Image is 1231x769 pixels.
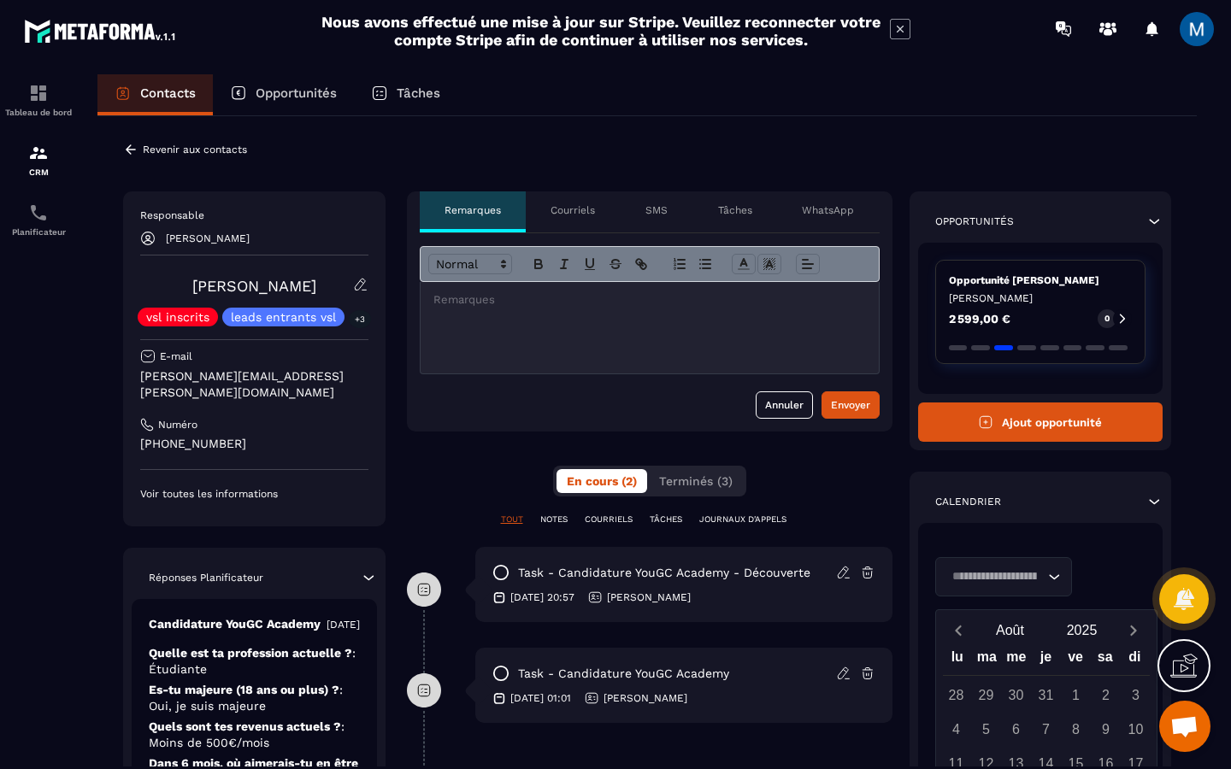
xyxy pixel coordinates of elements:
p: NOTES [540,514,568,525]
div: 5 [971,714,1001,744]
button: Previous month [943,619,975,642]
p: WhatsApp [802,203,854,217]
a: [PERSON_NAME] [192,277,316,295]
p: Contacts [140,85,196,101]
p: Quelle est ta profession actuelle ? [149,645,360,678]
p: [DATE] [327,618,360,631]
div: 9 [1091,714,1121,744]
div: 10 [1121,714,1151,744]
img: logo [24,15,178,46]
div: 1 [1061,680,1091,710]
p: TÂCHES [650,514,682,525]
p: [DATE] 01:01 [510,691,571,705]
p: [PERSON_NAME] [166,232,250,244]
p: [PERSON_NAME] [949,291,1133,305]
div: di [1120,645,1150,675]
p: Tableau de bord [4,108,73,117]
button: Next month [1118,619,1150,642]
button: Ajout opportunité [918,402,1163,442]
p: JOURNAUX D'APPELS [699,514,786,525]
div: 30 [1001,680,1031,710]
div: lu [942,645,972,675]
a: Tâches [354,74,457,115]
div: ve [1061,645,1091,675]
p: task - Candidature YouGC Academy - Découverte [518,565,810,581]
a: Opportunités [213,74,354,115]
p: CRM [4,167,73,177]
p: Tâches [397,85,440,101]
div: 3 [1121,680,1151,710]
p: 2 599,00 € [949,313,1010,325]
p: Réponses Planificateur [149,571,263,584]
p: Courriels [551,203,595,217]
button: Open months overlay [975,615,1046,645]
div: 8 [1061,714,1091,744]
p: Voir toutes les informations [140,487,368,501]
p: [PERSON_NAME] [607,590,691,604]
div: 4 [941,714,971,744]
input: Search for option [946,567,1044,586]
p: +3 [349,310,371,328]
p: Revenir aux contacts [143,144,247,156]
p: Tâches [718,203,752,217]
span: Terminés (3) [659,474,733,488]
p: Candidature YouGC Academy [149,616,321,632]
div: sa [1090,645,1120,675]
p: [DATE] 20:57 [510,590,574,604]
p: Calendrier [935,495,1001,508]
p: TOUT [501,514,523,525]
a: formationformationCRM [4,130,73,190]
p: Quels sont tes revenus actuels ? [149,719,360,751]
p: E-mail [160,349,192,363]
div: 28 [941,680,971,710]
div: 29 [971,680,1001,710]
img: formation [28,143,49,163]
h2: Nous avons effectué une mise à jour sur Stripe. Veuillez reconnecter votre compte Stripe afin de ... [321,13,881,49]
p: Es-tu majeure (18 ans ou plus) ? [149,682,360,714]
div: ma [972,645,1002,675]
p: [PERSON_NAME][EMAIL_ADDRESS][PERSON_NAME][DOMAIN_NAME] [140,368,368,401]
p: vsl inscrits [146,311,209,323]
div: 31 [1031,680,1061,710]
p: Remarques [445,203,501,217]
p: Opportunité [PERSON_NAME] [949,273,1133,287]
div: Envoyer [831,396,870,414]
a: formationformationTableau de bord [4,70,73,130]
p: [PHONE_NUMBER] [140,436,368,452]
a: schedulerschedulerPlanificateur [4,190,73,249]
button: Terminés (3) [649,469,743,493]
img: formation [28,83,49,103]
button: Envoyer [822,391,880,419]
div: Search for option [935,557,1072,596]
img: scheduler [28,203,49,223]
p: Opportunités [256,85,337,101]
p: SMS [645,203,668,217]
a: Ouvrir le chat [1159,701,1210,752]
p: [PERSON_NAME] [604,691,687,705]
button: En cours (2) [557,469,647,493]
p: 0 [1104,313,1110,325]
div: 6 [1001,714,1031,744]
div: je [1031,645,1061,675]
p: COURRIELS [585,514,633,525]
p: Numéro [158,418,197,431]
p: Planificateur [4,227,73,237]
p: leads entrants vsl [231,311,336,323]
p: Opportunités [935,214,1014,228]
button: Annuler [756,391,813,419]
div: me [1002,645,1032,675]
p: Responsable [140,208,368,222]
span: En cours (2) [567,474,637,488]
button: Open years overlay [1046,615,1118,645]
div: 7 [1031,714,1061,744]
div: 2 [1091,680,1121,710]
p: task - Candidature YouGC Academy [518,666,729,682]
a: Contacts [97,74,213,115]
